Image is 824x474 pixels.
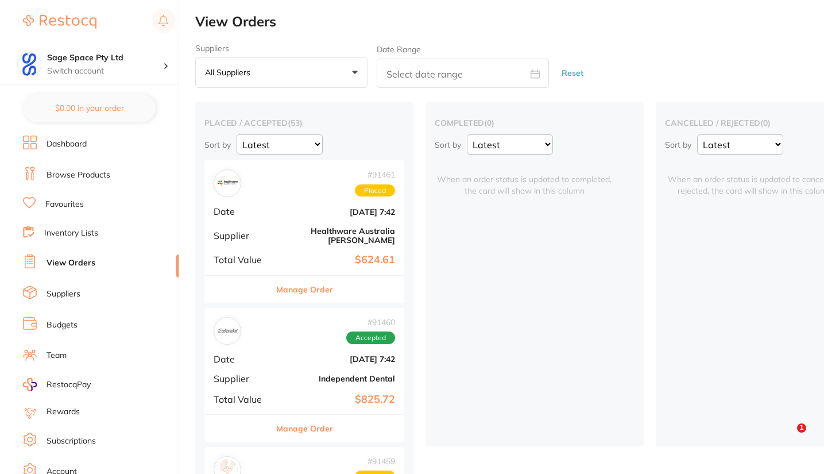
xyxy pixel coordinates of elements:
[195,14,824,30] h2: View Orders
[280,226,395,245] b: Healthware Australia [PERSON_NAME]
[195,44,367,53] label: Suppliers
[665,140,691,150] p: Sort by
[797,423,806,433] span: 1
[47,65,163,77] p: Switch account
[214,206,271,217] span: Date
[355,184,395,197] span: Placed
[214,373,271,384] span: Supplier
[47,138,87,150] a: Dashboard
[435,160,614,196] span: When an order status is updated to completed, the card will show in this column
[47,52,163,64] h4: Sage Space Pty Ltd
[47,406,80,418] a: Rewards
[205,67,255,78] p: All suppliers
[346,318,395,327] span: # 91460
[435,140,461,150] p: Sort by
[47,350,67,361] a: Team
[47,436,96,447] a: Subscriptions
[214,255,271,265] span: Total Value
[280,374,395,383] b: Independent Dental
[47,169,110,181] a: Browse Products
[280,354,395,364] b: [DATE] 7:42
[47,379,91,391] span: RestocqPay
[346,332,395,344] span: Accepted
[18,53,41,76] img: Sage Space Pty Ltd
[280,254,395,266] b: $624.61
[377,45,421,54] label: Date Range
[204,140,231,150] p: Sort by
[355,457,395,466] span: # 91459
[23,94,156,122] button: $0.00 in your order
[47,319,78,331] a: Budgets
[276,415,333,442] button: Manage Order
[377,59,549,88] input: Select date range
[204,160,404,303] div: Healthware Australia Ridley#91461PlacedDate[DATE] 7:42SupplierHealthware Australia [PERSON_NAME]T...
[23,15,96,29] img: Restocq Logo
[355,170,395,179] span: # 91461
[45,199,84,210] a: Favourites
[216,172,238,194] img: Healthware Australia Ridley
[204,118,404,128] h2: placed / accepted ( 53 )
[216,320,238,342] img: Independent Dental
[214,230,271,241] span: Supplier
[773,423,801,451] iframe: Intercom live chat
[276,276,333,303] button: Manage Order
[195,57,367,88] button: All suppliers
[204,308,404,443] div: Independent Dental#91460AcceptedDate[DATE] 7:42SupplierIndependent DentalTotal Value$825.72Manage...
[280,394,395,406] b: $825.72
[23,378,91,391] a: RestocqPay
[280,207,395,217] b: [DATE] 7:42
[23,378,37,391] img: RestocqPay
[47,257,95,269] a: View Orders
[214,354,271,364] span: Date
[435,118,635,128] h2: completed ( 0 )
[44,228,98,239] a: Inventory Lists
[23,9,96,35] a: Restocq Logo
[558,58,587,88] button: Reset
[47,288,80,300] a: Suppliers
[214,394,271,404] span: Total Value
